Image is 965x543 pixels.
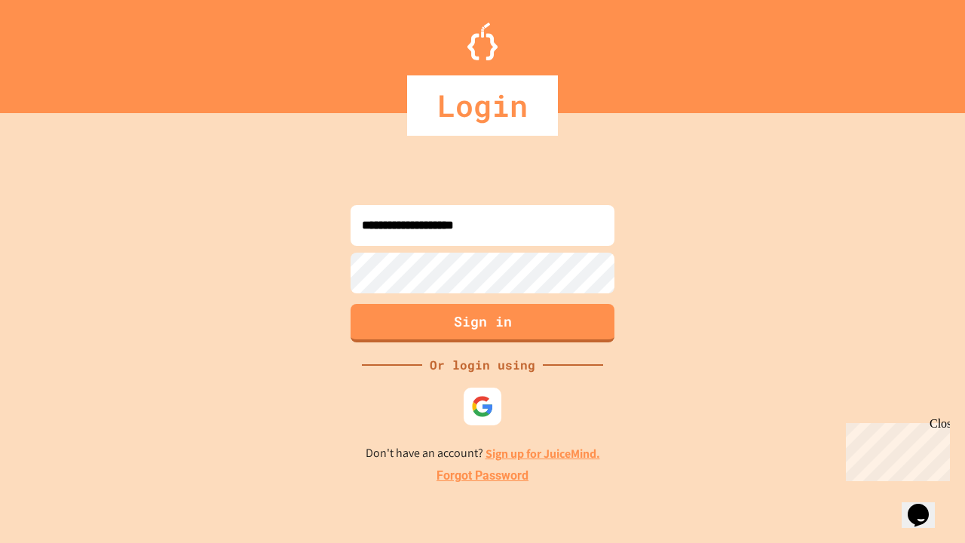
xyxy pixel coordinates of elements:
iframe: chat widget [902,483,950,528]
button: Sign in [351,304,614,342]
p: Don't have an account? [366,444,600,463]
div: Chat with us now!Close [6,6,104,96]
iframe: chat widget [840,417,950,481]
img: google-icon.svg [471,395,494,418]
div: Or login using [422,356,543,374]
a: Forgot Password [437,467,528,485]
div: Login [407,75,558,136]
img: Logo.svg [467,23,498,60]
a: Sign up for JuiceMind. [486,446,600,462]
